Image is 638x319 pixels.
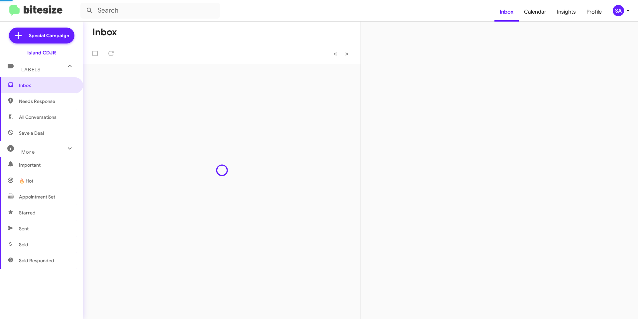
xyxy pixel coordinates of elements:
[607,5,631,16] button: SA
[29,32,69,39] span: Special Campaign
[19,225,29,232] span: Sent
[19,241,28,248] span: Sold
[27,49,56,56] div: Island CDJR
[19,82,75,89] span: Inbox
[92,27,117,38] h1: Inbox
[494,2,519,22] a: Inbox
[19,209,36,216] span: Starred
[80,3,220,19] input: Search
[334,49,337,58] span: «
[330,47,341,60] button: Previous
[581,2,607,22] a: Profile
[19,162,75,168] span: Important
[519,2,552,22] a: Calendar
[19,178,33,184] span: 🔥 Hot
[19,257,54,264] span: Sold Responded
[613,5,624,16] div: SA
[19,130,44,136] span: Save a Deal
[552,2,581,22] a: Insights
[330,47,353,60] nav: Page navigation example
[345,49,349,58] span: »
[19,98,75,105] span: Needs Response
[21,149,35,155] span: More
[21,67,41,73] span: Labels
[341,47,353,60] button: Next
[19,194,55,200] span: Appointment Set
[9,28,74,43] a: Special Campaign
[19,114,56,120] span: All Conversations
